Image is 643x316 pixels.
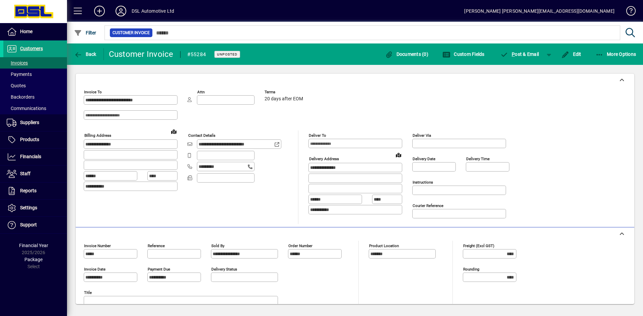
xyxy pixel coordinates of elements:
span: Products [20,137,39,142]
span: Backorders [7,94,34,100]
a: Communications [3,103,67,114]
span: Staff [20,171,30,176]
span: P [512,51,515,57]
a: Knowledge Base [621,1,635,23]
a: Home [3,23,67,40]
button: Post & Email [497,48,543,60]
div: [PERSON_NAME] [PERSON_NAME][EMAIL_ADDRESS][DOMAIN_NAME] [464,6,615,16]
mat-label: Title [84,290,92,295]
mat-label: Payment due [148,267,170,272]
a: Invoices [3,57,67,69]
span: Invoices [7,60,28,66]
a: Settings [3,200,67,216]
span: More Options [595,51,636,57]
span: Support [20,222,37,227]
button: Edit [560,48,583,60]
mat-label: Invoice number [84,243,111,248]
mat-label: Deliver via [413,133,431,138]
a: Products [3,131,67,148]
span: Settings [20,205,37,210]
span: Package [24,257,43,262]
mat-label: Delivery status [211,267,237,272]
mat-label: Delivery date [413,156,435,161]
a: Support [3,217,67,233]
span: Home [20,29,32,34]
span: Payments [7,72,32,77]
span: Filter [74,30,96,35]
button: Back [72,48,98,60]
mat-label: Freight (excl GST) [463,243,494,248]
mat-label: Rounding [463,267,479,272]
div: DSL Automotive Ltd [132,6,174,16]
span: Back [74,51,96,57]
span: Quotes [7,83,26,88]
mat-label: Deliver To [309,133,326,138]
span: Communications [7,106,46,111]
span: Documents (0) [385,51,428,57]
span: Customer Invoice [113,29,150,36]
a: View on map [168,126,179,137]
mat-label: Order number [288,243,312,248]
mat-label: Delivery time [466,156,490,161]
span: Reports [20,188,37,193]
span: 20 days after EOM [265,96,303,102]
button: Documents (0) [383,48,430,60]
span: Financials [20,154,41,159]
button: Custom Fields [441,48,486,60]
button: Filter [72,27,98,39]
mat-label: Sold by [211,243,224,248]
span: Financial Year [19,243,48,248]
mat-label: Reference [148,243,165,248]
mat-label: Courier Reference [413,203,443,208]
a: Suppliers [3,114,67,131]
mat-label: Attn [197,90,205,94]
span: Terms [265,90,305,94]
button: More Options [594,48,638,60]
button: Add [89,5,110,17]
span: Edit [561,51,581,57]
span: Suppliers [20,120,39,125]
span: Customers [20,46,43,51]
app-page-header-button: Back [67,48,104,60]
button: Profile [110,5,132,17]
mat-label: Invoice To [84,90,102,94]
a: Backorders [3,91,67,103]
mat-label: Instructions [413,180,433,185]
a: Payments [3,69,67,80]
span: ost & Email [500,51,539,57]
a: Quotes [3,80,67,91]
a: View on map [393,149,404,160]
mat-label: Invoice date [84,267,105,272]
div: Customer Invoice [109,49,173,60]
a: Financials [3,148,67,165]
mat-label: Product location [369,243,399,248]
a: Reports [3,183,67,199]
span: Unposted [217,52,237,57]
a: Staff [3,166,67,182]
span: Custom Fields [442,51,485,57]
div: #55284 [187,49,206,60]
